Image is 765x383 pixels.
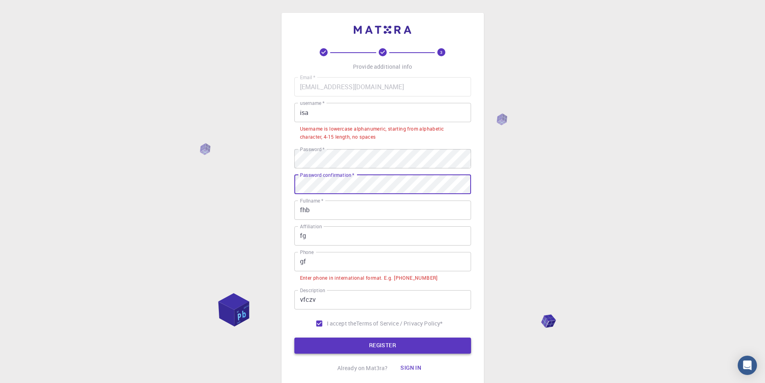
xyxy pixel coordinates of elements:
div: Username is lowercase alphanumeric, starting from alphabetic character, 4-15 length, no spaces [300,125,465,141]
div: Enter phone in international format. E.g. [PHONE_NUMBER] [300,274,438,282]
label: Phone [300,249,314,256]
label: username [300,100,324,107]
label: Password [300,146,324,153]
button: REGISTER [294,338,471,354]
p: Provide additional info [353,63,412,71]
span: I accept the [327,320,357,328]
label: Fullname [300,197,323,204]
label: Affiliation [300,223,322,230]
label: Password confirmation [300,172,354,178]
p: Terms of Service / Privacy Policy * [356,320,443,328]
label: Description [300,287,325,294]
button: Sign in [394,360,428,376]
label: Email [300,74,315,81]
a: Terms of Service / Privacy Policy* [356,320,443,328]
p: Already on Mat3ra? [337,364,388,372]
div: Open Intercom Messenger [738,356,757,375]
text: 3 [440,49,443,55]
